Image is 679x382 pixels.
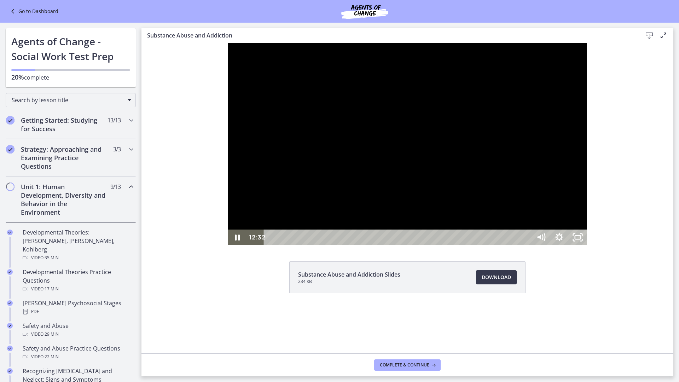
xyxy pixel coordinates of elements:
span: Download [482,273,511,282]
h2: Unit 1: Human Development, Diversity and Behavior in the Environment [21,183,107,216]
span: · 17 min [43,285,59,293]
button: Unfullscreen [427,186,446,202]
i: Completed [6,116,14,125]
i: Completed [7,346,13,351]
span: 13 / 13 [108,116,121,125]
h2: Strategy: Approaching and Examining Practice Questions [21,145,107,170]
i: Completed [6,145,14,154]
p: complete [11,73,130,82]
div: PDF [23,307,133,316]
span: · 22 min [43,353,59,361]
div: Video [23,285,133,293]
div: Search by lesson title [6,93,136,107]
span: 3 / 3 [113,145,121,154]
div: Video [23,353,133,361]
button: Complete & continue [374,359,441,371]
span: Search by lesson title [12,96,124,104]
h3: Substance Abuse and Addiction [147,31,631,40]
i: Completed [7,300,13,306]
div: [PERSON_NAME] Psychosocial Stages [23,299,133,316]
span: · 29 min [43,330,59,338]
i: Completed [7,230,13,235]
div: Safety and Abuse Practice Questions [23,344,133,361]
button: Mute [390,186,409,202]
span: Complete & continue [380,362,429,368]
h2: Getting Started: Studying for Success [21,116,107,133]
span: 234 KB [298,279,400,284]
div: Developmental Theories Practice Questions [23,268,133,293]
i: Completed [7,269,13,275]
a: Download [476,270,517,284]
span: Substance Abuse and Addiction Slides [298,270,400,279]
a: Go to Dashboard [8,7,58,16]
i: Completed [7,323,13,329]
div: Video [23,330,133,338]
img: Agents of Change Social Work Test Prep [322,3,407,20]
span: 20% [11,73,24,81]
span: · 35 min [43,254,59,262]
button: Show settings menu [409,186,427,202]
i: Completed [7,368,13,374]
iframe: Video Lesson [141,43,673,245]
div: Safety and Abuse [23,322,133,338]
div: Video [23,254,133,262]
div: Developmental Theories: [PERSON_NAME], [PERSON_NAME], Kohlberg [23,228,133,262]
span: 9 / 13 [110,183,121,191]
h1: Agents of Change - Social Work Test Prep [11,34,130,64]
